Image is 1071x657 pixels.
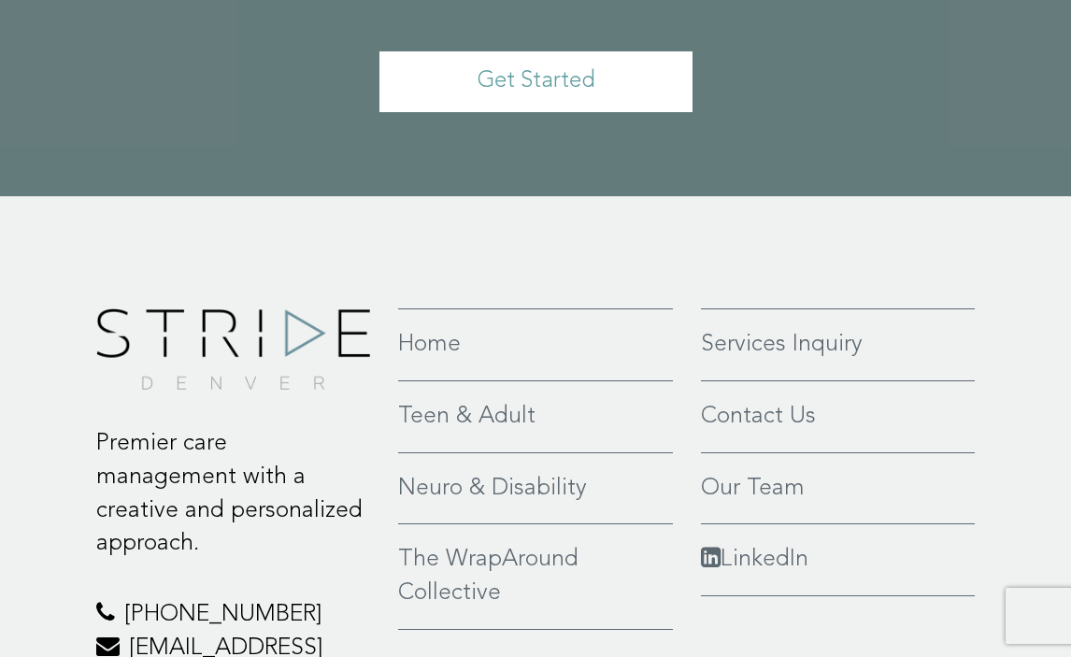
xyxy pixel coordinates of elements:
img: footer-logo.png [96,308,370,390]
a: LinkedIn [701,543,975,577]
p: Premier care management with a creative and personalized approach. [96,427,370,561]
a: Home [398,328,672,362]
a: Get Started [379,51,693,112]
a: Our Team [701,472,975,506]
a: The WrapAround Collective [398,543,672,609]
a: Teen & Adult [398,400,672,434]
a: Contact Us [701,400,975,434]
a: Neuro & Disability [398,472,672,506]
a: Services Inquiry [701,328,975,362]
